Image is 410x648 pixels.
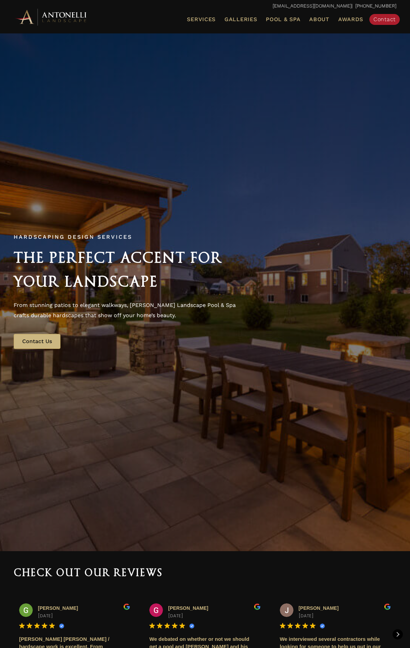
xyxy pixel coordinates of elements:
img: Google [295,623,301,629]
a: [EMAIL_ADDRESS][DOMAIN_NAME] [273,3,352,9]
div: [DATE] [299,613,391,619]
p: | [PHONE_NUMBER] [14,2,396,11]
img: Google [287,623,293,629]
img: Google [49,623,55,629]
img: Glen Schmidt profile picture [19,603,33,617]
img: Google [42,623,47,629]
img: Josh Richards profile picture [280,603,293,617]
img: Google [34,623,40,629]
div: [PERSON_NAME] [168,603,260,613]
img: Antonelli Horizontal Logo [14,8,89,26]
div: [DATE] [168,613,260,619]
span: Awards [338,16,363,23]
a: Contact [369,14,400,25]
span: Contact Us [22,338,52,344]
span: Pool & Spa [266,16,300,23]
a: Awards [336,15,366,24]
div: [PERSON_NAME] [299,603,391,613]
img: Google [302,623,308,629]
a: Galleries [222,15,260,24]
span: Contact [373,16,396,23]
img: Google [164,623,170,629]
span: The Perfect Accent for Your Landscape [14,249,222,290]
span: About [309,17,329,22]
img: Google [157,623,163,629]
span: Services [187,17,216,22]
span: From stunning patios to elegant walkways, [PERSON_NAME] Landscape Pool & Spa crafts durable hards... [14,302,236,319]
a: Services [184,15,218,24]
a: Contact Us [14,334,60,349]
a: Pool & Spa [263,15,303,24]
img: Google [149,623,155,629]
img: Gjon Dushaj profile picture [149,603,163,617]
img: Google [172,623,178,629]
div: Next review [393,629,403,639]
a: About [306,15,332,24]
img: Google [179,623,185,629]
img: Google [310,623,316,629]
div: [PERSON_NAME] [38,603,130,613]
span: Hardscaping Design Services [14,234,132,240]
img: Google [280,623,286,629]
img: Google [19,623,25,629]
img: Google [27,623,32,629]
span: Check out our reviews [14,567,163,578]
span: Galleries [224,16,257,23]
div: [DATE] [38,613,130,619]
